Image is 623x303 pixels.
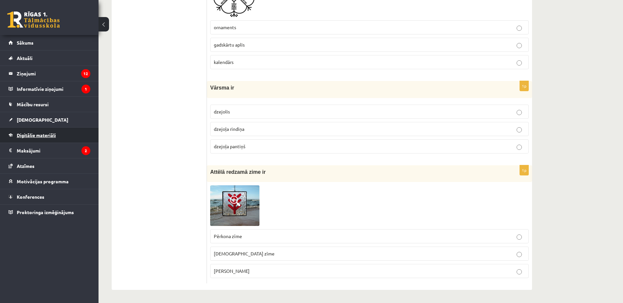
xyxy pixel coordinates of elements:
[520,81,529,91] p: 1p
[210,85,234,91] span: Vārsma ir
[214,24,236,30] span: ornaments
[17,143,90,158] legend: Maksājumi
[210,185,259,226] img: 1.jpg
[17,194,44,200] span: Konferences
[7,11,60,28] a: Rīgas 1. Tālmācības vidusskola
[17,163,34,169] span: Atzīmes
[9,81,90,96] a: Informatīvie ziņojumi1
[9,143,90,158] a: Maksājumi2
[9,174,90,189] a: Motivācijas programma
[17,101,49,107] span: Mācību resursi
[214,59,234,65] span: kalendārs
[81,146,90,155] i: 2
[517,234,522,240] input: Pērkona zīme
[214,233,242,239] span: Pērkona zīme
[517,60,522,66] input: kalendārs
[520,165,529,175] p: 1p
[517,26,522,31] input: ornaments
[214,143,245,149] span: dzejoļa pantiņš
[17,40,33,46] span: Sākums
[214,109,230,114] span: dzejolis
[9,66,90,81] a: Ziņojumi12
[517,145,522,150] input: dzejoļa pantiņš
[17,132,56,138] span: Digitālie materiāli
[214,126,244,132] span: dzejoļa rindiņa
[517,269,522,274] input: [PERSON_NAME]
[9,158,90,173] a: Atzīmes
[517,127,522,132] input: dzejoļa rindiņa
[17,81,90,96] legend: Informatīvie ziņojumi
[81,85,90,93] i: 1
[9,128,90,143] a: Digitālie materiāli
[214,42,245,48] span: gadskārtu aplis
[17,55,33,61] span: Aktuāli
[9,112,90,127] a: [DEMOGRAPHIC_DATA]
[17,117,68,123] span: [DEMOGRAPHIC_DATA]
[210,169,266,175] span: Attēlā redzamā zime ir
[81,69,90,78] i: 12
[17,178,69,184] span: Motivācijas programma
[214,251,275,256] span: [DEMOGRAPHIC_DATA] zīme
[9,205,90,220] a: Proktoringa izmēģinājums
[517,110,522,115] input: dzejolis
[9,97,90,112] a: Mācību resursi
[9,51,90,66] a: Aktuāli
[517,43,522,48] input: gadskārtu aplis
[17,209,74,215] span: Proktoringa izmēģinājums
[9,35,90,50] a: Sākums
[214,268,250,274] span: [PERSON_NAME]
[9,189,90,204] a: Konferences
[517,252,522,257] input: [DEMOGRAPHIC_DATA] zīme
[17,66,90,81] legend: Ziņojumi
